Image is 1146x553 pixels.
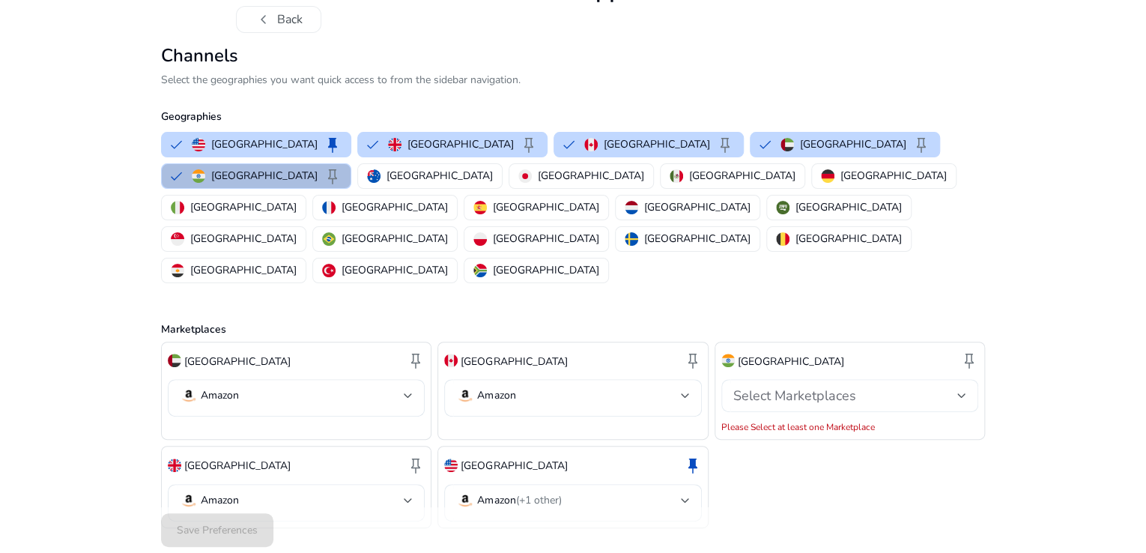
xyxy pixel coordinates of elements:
[604,136,710,152] p: [GEOGRAPHIC_DATA]
[190,262,297,278] p: [GEOGRAPHIC_DATA]
[211,168,318,184] p: [GEOGRAPHIC_DATA]
[180,387,198,405] img: amazon.svg
[322,232,336,246] img: br.svg
[776,232,789,246] img: be.svg
[493,262,599,278] p: [GEOGRAPHIC_DATA]
[342,262,448,278] p: [GEOGRAPHIC_DATA]
[386,168,493,184] p: [GEOGRAPHIC_DATA]
[840,168,947,184] p: [GEOGRAPHIC_DATA]
[190,199,297,215] p: [GEOGRAPHIC_DATA]
[538,168,644,184] p: [GEOGRAPHIC_DATA]
[180,492,198,510] img: amazon.svg
[800,136,906,152] p: [GEOGRAPHIC_DATA]
[322,264,336,277] img: tr.svg
[644,231,751,247] p: [GEOGRAPHIC_DATA]
[201,494,239,507] p: Amazon
[780,138,794,151] img: ae.svg
[407,456,425,474] span: keep
[625,232,638,246] img: se.svg
[192,169,205,183] img: in.svg
[342,199,448,215] p: [GEOGRAPHIC_DATA]
[493,199,599,215] p: [GEOGRAPHIC_DATA]
[407,351,425,369] span: keep
[721,354,735,367] img: in.svg
[168,459,181,472] img: uk.svg
[461,458,567,474] p: [GEOGRAPHIC_DATA]
[184,458,291,474] p: [GEOGRAPHIC_DATA]
[795,199,902,215] p: [GEOGRAPHIC_DATA]
[716,136,734,154] span: keep
[456,387,474,405] img: amazon.svg
[518,169,532,183] img: jp.svg
[192,138,205,151] img: us.svg
[322,201,336,214] img: fr.svg
[515,493,561,507] span: (+1 other)
[684,351,702,369] span: keep
[461,354,567,369] p: [GEOGRAPHIC_DATA]
[473,264,487,277] img: za.svg
[388,138,401,151] img: uk.svg
[171,232,184,246] img: sg.svg
[456,492,474,510] img: amazon.svg
[184,354,291,369] p: [GEOGRAPHIC_DATA]
[625,201,638,214] img: nl.svg
[444,354,458,367] img: ca.svg
[912,136,930,154] span: keep
[161,109,985,124] p: Geographies
[520,136,538,154] span: keep
[721,418,978,433] mat-error: Please Select at least one Marketplace
[477,494,561,507] p: Amazon
[407,136,514,152] p: [GEOGRAPHIC_DATA]
[733,387,856,405] span: Select Marketplaces
[644,199,751,215] p: [GEOGRAPHIC_DATA]
[795,231,902,247] p: [GEOGRAPHIC_DATA]
[236,6,321,33] button: chevron_leftBack
[161,72,985,88] p: Select the geographies you want quick access to from the sidebar navigation.
[738,354,844,369] p: [GEOGRAPHIC_DATA]
[211,136,318,152] p: [GEOGRAPHIC_DATA]
[168,354,181,367] img: ae.svg
[324,167,342,185] span: keep
[342,231,448,247] p: [GEOGRAPHIC_DATA]
[171,264,184,277] img: eg.svg
[161,321,985,337] p: Marketplaces
[190,231,297,247] p: [GEOGRAPHIC_DATA]
[473,201,487,214] img: es.svg
[367,169,381,183] img: au.svg
[444,459,458,472] img: us.svg
[324,136,342,154] span: keep
[493,231,599,247] p: [GEOGRAPHIC_DATA]
[171,201,184,214] img: it.svg
[960,351,978,369] span: keep
[477,389,515,402] p: Amazon
[821,169,834,183] img: de.svg
[473,232,487,246] img: pl.svg
[584,138,598,151] img: ca.svg
[255,10,273,28] span: chevron_left
[201,389,239,402] p: Amazon
[689,168,795,184] p: [GEOGRAPHIC_DATA]
[684,456,702,474] span: keep
[161,45,985,67] h2: Channels
[670,169,683,183] img: mx.svg
[776,201,789,214] img: sa.svg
